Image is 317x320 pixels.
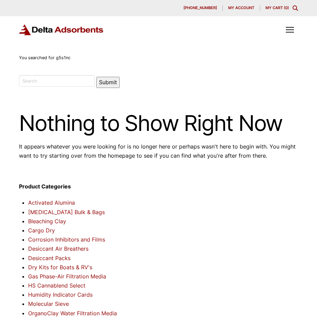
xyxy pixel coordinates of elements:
[28,218,66,225] a: Bleaching Clay
[28,236,105,243] a: Corrosion Inhibitors and Films
[28,264,92,271] a: Dry Kits for Boats & RV's
[293,5,298,11] div: Toggle Modal Content
[28,310,117,317] a: OrganoClay Water Filtration Media
[183,6,217,10] span: [PHONE_NUMBER]
[19,24,104,36] img: Delta Adsorbents
[19,111,298,135] h1: Nothing to Show Right Now
[19,142,298,160] p: It appears whatever you were looking for is no longer here or perhaps wasn't here to begin with. ...
[96,77,120,88] button: Submit
[285,5,288,10] span: 0
[28,300,69,307] a: Molecular Sieve
[28,245,88,252] a: Desiccant Air Breathers
[223,5,260,11] a: My account
[282,22,298,38] div: Toggle Off Canvas Content
[19,75,95,87] input: Search
[28,291,93,298] a: Humidity Indicator Cards
[28,209,105,215] a: [MEDICAL_DATA] Bulk & Bags
[19,55,71,60] span: You searched for g5s1nc
[28,199,75,206] a: Activated Alumina
[28,227,55,234] a: Cargo Dry
[265,5,289,10] a: My Cart (0)
[228,6,254,10] span: My account
[19,182,298,191] h4: Product Categories
[28,273,106,280] a: Gas Phase-Air Filtration Media
[28,255,71,261] a: Desiccant Packs
[28,282,85,289] a: HS Cannablend Select
[178,5,223,11] a: [PHONE_NUMBER]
